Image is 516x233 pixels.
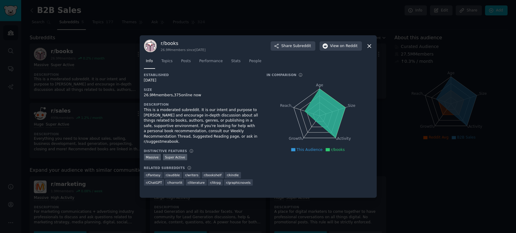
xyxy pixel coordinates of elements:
[159,56,175,69] a: Topics
[144,56,155,69] a: Info
[348,104,355,108] tspan: Size
[185,173,198,177] span: r/ writers
[199,59,223,64] span: Performance
[340,43,357,49] span: on Reddit
[161,48,206,52] div: 26.9M members since [DATE]
[226,180,250,185] span: r/ graphicnovels
[281,43,311,49] span: Share
[204,173,222,177] span: r/ bookshelf
[144,154,161,160] div: Massive
[289,137,302,141] tspan: Growth
[181,59,191,64] span: Posts
[144,73,258,77] h3: Established
[227,173,239,177] span: r/ kindle
[179,56,193,69] a: Posts
[247,56,264,69] a: People
[297,148,323,152] span: This Audience
[331,148,345,152] span: r/books
[271,41,315,51] button: ShareSubreddit
[146,173,161,177] span: r/ Fantasy
[146,180,162,185] span: r/ ChatGPT
[210,180,220,185] span: r/ litrpg
[146,59,153,64] span: Info
[144,102,258,107] h3: Description
[188,180,205,185] span: r/ literature
[166,173,180,177] span: r/ audible
[163,154,187,160] div: Super Active
[231,59,241,64] span: Stats
[293,43,311,49] span: Subreddit
[249,59,261,64] span: People
[330,43,358,49] span: View
[161,40,206,46] h3: r/ books
[144,107,258,145] div: This is a moderated subreddit. It is our intent and purpose to [PERSON_NAME] and encourage in-dep...
[144,78,258,83] div: [DATE]
[161,59,173,64] span: Topics
[197,56,225,69] a: Performance
[144,40,157,52] img: books
[167,180,182,185] span: r/ horrorlit
[267,73,297,77] h3: In Comparison
[316,83,323,87] tspan: Age
[144,93,258,98] div: 26.9M members, 375 online now
[144,149,187,153] h3: Distinctive Features
[320,41,362,51] button: Viewon Reddit
[280,104,291,108] tspan: Reach
[144,166,185,170] h3: Related Subreddits
[144,88,258,92] h3: Size
[229,56,243,69] a: Stats
[337,137,351,141] tspan: Activity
